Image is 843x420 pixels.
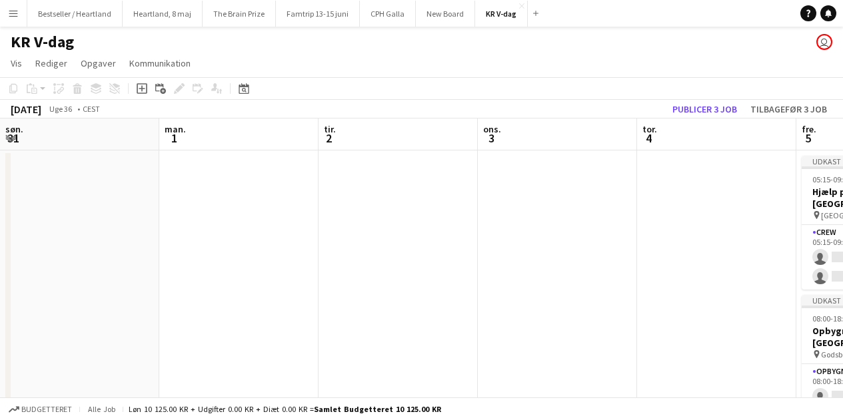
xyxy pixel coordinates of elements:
[800,130,816,146] span: 5
[81,57,116,69] span: Opgaver
[642,123,657,135] span: tor.
[667,101,742,118] button: Publicer 3 job
[35,57,67,69] span: Rediger
[481,130,501,146] span: 3
[5,123,23,135] span: søn.
[3,130,23,146] span: 31
[7,402,74,417] button: Budgetteret
[416,1,475,27] button: New Board
[124,55,196,72] a: Kommunikation
[203,1,276,27] button: The Brain Prize
[75,55,121,72] a: Opgaver
[85,404,117,414] span: Alle job
[11,103,41,116] div: [DATE]
[83,104,100,114] div: CEST
[314,404,441,414] span: Samlet budgetteret 10 125.00 KR
[802,123,816,135] span: fre.
[324,123,336,135] span: tir.
[483,123,501,135] span: ons.
[165,123,186,135] span: man.
[5,55,27,72] a: Vis
[276,1,360,27] button: Famtrip 13-15 juni
[129,57,191,69] span: Kommunikation
[123,1,203,27] button: Heartland, 8 maj
[640,130,657,146] span: 4
[44,104,77,114] span: Uge 36
[745,101,832,118] button: Tilbagefør 3 job
[30,55,73,72] a: Rediger
[475,1,528,27] button: KR V-dag
[816,34,832,50] app-user-avatar: Carla Sørensen
[129,404,441,414] div: Løn 10 125.00 KR + Udgifter 0.00 KR + Diæt 0.00 KR =
[11,57,22,69] span: Vis
[322,130,336,146] span: 2
[360,1,416,27] button: CPH Galla
[11,32,74,52] h1: KR V-dag
[27,1,123,27] button: Bestseller / Heartland
[21,405,72,414] span: Budgetteret
[163,130,186,146] span: 1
